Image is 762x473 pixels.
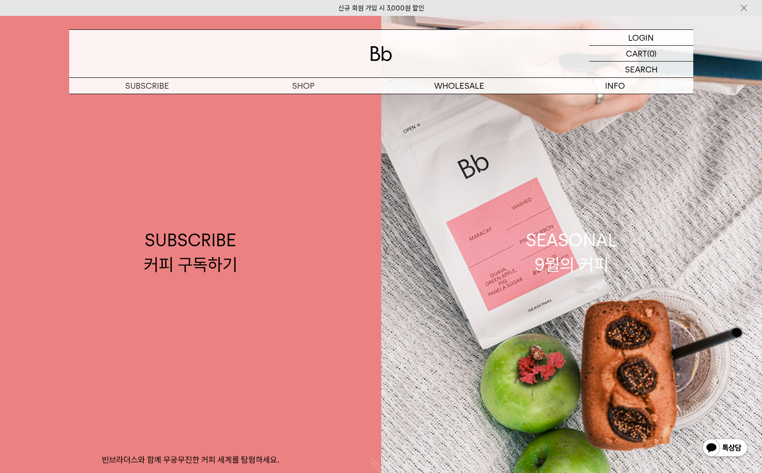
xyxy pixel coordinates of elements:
[628,30,654,45] p: LOGIN
[381,78,537,94] p: WHOLESALE
[370,46,392,61] img: 로고
[225,78,381,94] a: SHOP
[589,30,693,46] a: LOGIN
[537,78,693,94] p: INFO
[144,228,237,276] div: SUBSCRIBE 커피 구독하기
[526,228,617,276] div: SEASONAL 9월의 커피
[647,46,657,61] p: (0)
[338,4,424,12] a: 신규 회원 가입 시 3,000원 할인
[69,78,225,94] a: SUBSCRIBE
[626,46,647,61] p: CART
[589,46,693,62] a: CART (0)
[625,62,658,77] p: SEARCH
[701,438,748,459] img: 카카오톡 채널 1:1 채팅 버튼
